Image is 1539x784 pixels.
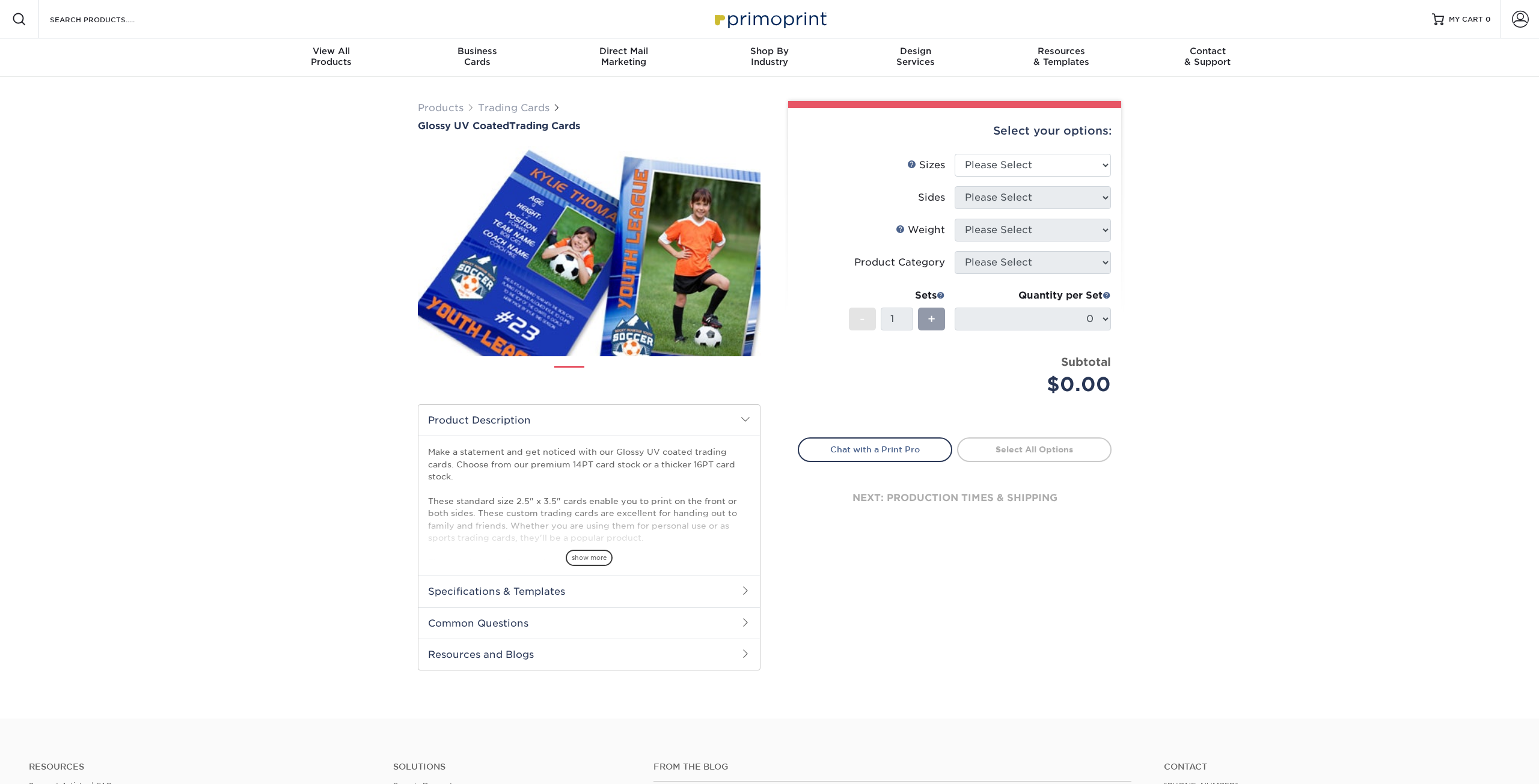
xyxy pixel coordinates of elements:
div: Sizes [907,158,945,172]
h2: Resources and Blogs [418,639,760,670]
img: Trading Cards 01 [554,362,584,392]
div: next: production times & shipping [798,462,1112,534]
div: Marketing [551,46,697,67]
h4: Resources [29,762,375,772]
span: Direct Mail [551,46,697,56]
div: Industry [697,46,843,67]
div: Services [842,46,988,67]
span: - [860,310,865,328]
a: Products [418,102,464,114]
p: Make a statement and get noticed with our Glossy UV coated trading cards. Choose from our premium... [428,446,750,593]
span: MY CART [1449,14,1483,25]
span: Design [842,46,988,56]
div: Products [259,46,405,67]
a: View AllProducts [259,38,405,77]
a: Direct MailMarketing [551,38,697,77]
span: Shop By [697,46,843,56]
div: & Templates [988,46,1134,67]
span: Resources [988,46,1134,56]
a: Contact [1164,762,1510,772]
h2: Specifications & Templates [418,576,760,607]
div: Weight [896,223,945,237]
img: Primoprint [709,6,830,32]
span: View All [259,46,405,56]
h4: Solutions [393,762,635,772]
div: Cards [405,46,551,67]
h1: Trading Cards [418,120,760,132]
a: BusinessCards [405,38,551,77]
div: Sets [849,288,945,303]
input: SEARCH PRODUCTS..... [49,12,166,26]
h4: From the Blog [653,762,1131,772]
span: 0 [1485,15,1491,23]
div: Sides [918,190,945,205]
div: Select your options: [798,108,1112,154]
a: Select All Options [957,437,1112,461]
a: DesignServices [842,38,988,77]
div: $0.00 [964,370,1111,399]
span: Business [405,46,551,56]
a: Shop ByIndustry [697,38,843,77]
strong: Subtotal [1061,355,1111,368]
div: Product Category [854,255,945,270]
div: Quantity per Set [955,288,1111,303]
a: Trading Cards [478,102,549,114]
div: & Support [1134,46,1280,67]
a: Resources& Templates [988,38,1134,77]
img: Trading Cards 02 [595,361,625,391]
h2: Product Description [418,405,760,436]
img: Glossy UV Coated 01 [418,133,760,369]
span: show more [566,550,613,566]
a: Chat with a Print Pro [798,437,952,461]
a: Glossy UV CoatedTrading Cards [418,120,760,132]
h2: Common Questions [418,607,760,639]
a: Contact& Support [1134,38,1280,77]
span: Glossy UV Coated [418,120,509,132]
span: Contact [1134,46,1280,56]
span: + [928,310,935,328]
